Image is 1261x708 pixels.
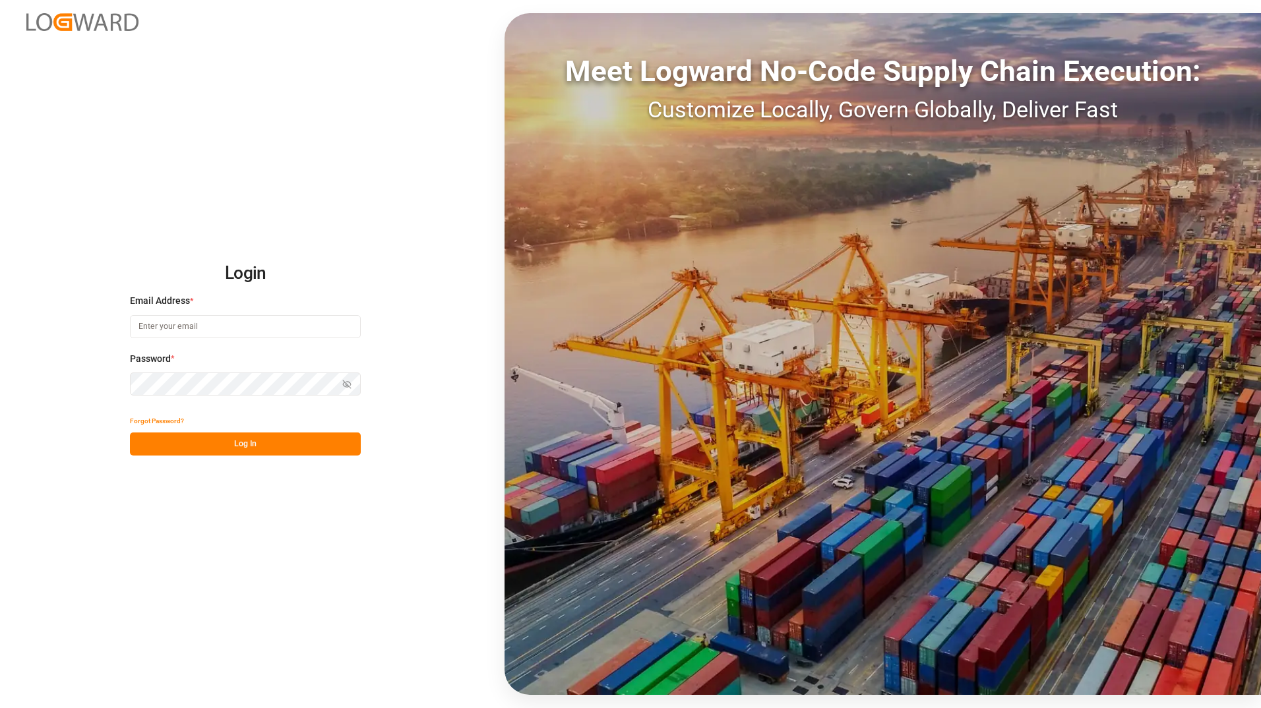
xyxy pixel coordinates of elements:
[130,252,361,295] h2: Login
[130,315,361,338] input: Enter your email
[130,294,190,308] span: Email Address
[26,13,138,31] img: Logward_new_orange.png
[505,93,1261,127] div: Customize Locally, Govern Globally, Deliver Fast
[130,432,361,456] button: Log In
[130,352,171,366] span: Password
[505,49,1261,93] div: Meet Logward No-Code Supply Chain Execution:
[130,409,184,432] button: Forgot Password?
